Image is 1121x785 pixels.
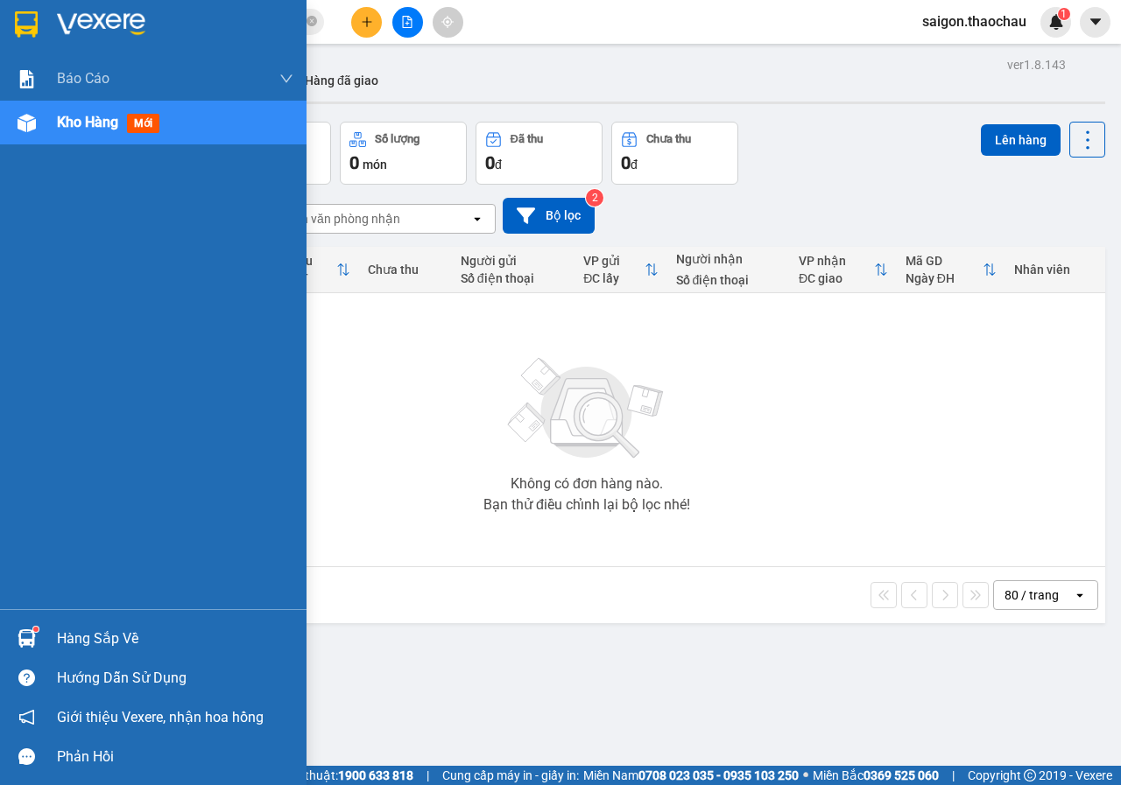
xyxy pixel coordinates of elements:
[18,748,35,765] span: message
[291,60,392,102] button: Hàng đã giao
[392,7,423,38] button: file-add
[433,7,463,38] button: aim
[267,247,360,293] th: Toggle SortBy
[1061,8,1067,20] span: 1
[18,709,35,725] span: notification
[57,665,293,691] div: Hướng dẫn sử dụng
[57,67,109,89] span: Báo cáo
[511,477,663,491] div: Không có đơn hàng nào.
[442,766,579,785] span: Cung cấp máy in - giấy in:
[57,626,293,652] div: Hàng sắp về
[340,122,467,185] button: Số lượng0món
[252,766,413,785] span: Hỗ trợ kỹ thuật:
[57,744,293,770] div: Phản hồi
[790,247,897,293] th: Toggle SortBy
[461,271,566,285] div: Số điện thoại
[127,114,159,133] span: mới
[368,263,442,277] div: Chưa thu
[279,210,400,228] div: Chọn văn phòng nhận
[279,72,293,86] span: down
[1007,55,1066,74] div: ver 1.8.143
[307,14,317,31] span: close-circle
[441,16,454,28] span: aim
[1048,14,1064,30] img: icon-new-feature
[908,11,1040,32] span: saigon.thaochau
[307,16,317,26] span: close-circle
[485,152,495,173] span: 0
[18,70,36,88] img: solution-icon
[1073,588,1087,602] svg: open
[33,627,39,632] sup: 1
[401,16,413,28] span: file-add
[511,133,543,145] div: Đã thu
[586,189,603,207] sup: 2
[611,122,738,185] button: Chưa thu0đ
[1024,769,1036,781] span: copyright
[57,114,118,130] span: Kho hàng
[906,254,984,268] div: Mã GD
[897,247,1006,293] th: Toggle SortBy
[495,158,502,172] span: đ
[503,198,595,234] button: Bộ lọc
[575,247,666,293] th: Toggle SortBy
[18,669,35,686] span: question-circle
[952,766,955,785] span: |
[57,706,264,728] span: Giới thiệu Vexere, nhận hoa hồng
[631,158,638,172] span: đ
[349,152,359,173] span: 0
[363,158,387,172] span: món
[799,254,874,268] div: VP nhận
[1014,263,1096,277] div: Nhân viên
[906,271,984,285] div: Ngày ĐH
[470,212,484,226] svg: open
[981,124,1061,156] button: Lên hàng
[864,768,939,782] strong: 0369 525 060
[1005,586,1059,604] div: 80 / trang
[676,252,781,266] div: Người nhận
[476,122,603,185] button: Đã thu0đ
[18,629,36,648] img: warehouse-icon
[351,7,382,38] button: plus
[813,766,939,785] span: Miền Bắc
[799,271,874,285] div: ĐC giao
[361,16,373,28] span: plus
[1088,14,1103,30] span: caret-down
[803,772,808,779] span: ⚪️
[18,114,36,132] img: warehouse-icon
[427,766,429,785] span: |
[583,254,644,268] div: VP gửi
[375,133,419,145] div: Số lượng
[638,768,799,782] strong: 0708 023 035 - 0935 103 250
[646,133,691,145] div: Chưa thu
[461,254,566,268] div: Người gửi
[499,347,674,470] img: svg+xml;base64,PHN2ZyBjbGFzcz0ibGlzdC1wbHVnX19zdmciIHhtbG5zPSJodHRwOi8vd3d3LnczLm9yZy8yMDAwL3N2Zy...
[621,152,631,173] span: 0
[1058,8,1070,20] sup: 1
[15,11,38,38] img: logo-vxr
[583,766,799,785] span: Miền Nam
[338,768,413,782] strong: 1900 633 818
[1080,7,1110,38] button: caret-down
[676,273,781,287] div: Số điện thoại
[583,271,644,285] div: ĐC lấy
[483,498,690,512] div: Bạn thử điều chỉnh lại bộ lọc nhé!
